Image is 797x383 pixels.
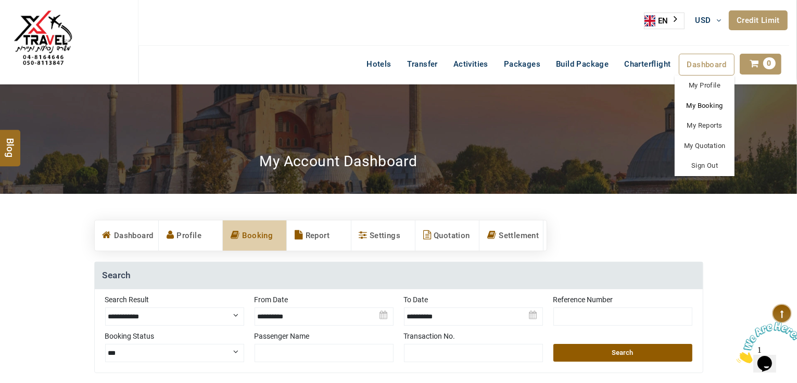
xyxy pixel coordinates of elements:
h2: My Account Dashboard [260,152,418,170]
aside: Language selected: English [644,13,685,29]
h4: Search [95,262,703,289]
label: Reference Number [553,294,692,305]
span: Charterflight [624,59,671,69]
a: Settlement [479,220,543,251]
div: Language [644,13,685,29]
label: Search Result [105,294,244,305]
a: EN [644,13,684,29]
a: Transfer [399,54,446,75]
a: Profile [159,220,222,251]
label: Passenger Name [255,331,394,341]
a: Report [287,220,350,251]
a: My Quotation [675,136,735,156]
a: My Booking [675,96,735,116]
a: Hotels [359,54,399,75]
button: Search [553,344,692,362]
img: Chat attention grabber [4,4,69,45]
iframe: chat widget [732,318,797,367]
label: Transaction No. [404,331,543,341]
a: 0 [740,54,781,75]
a: Quotation [415,220,479,251]
a: Build Package [548,54,616,75]
a: Dashboard [95,220,158,251]
a: Credit Limit [729,10,788,30]
label: Booking Status [105,331,244,341]
span: Dashboard [687,60,727,69]
a: My Profile [675,76,735,96]
a: Booking [223,220,286,251]
span: 1 [4,4,8,13]
a: Settings [351,220,415,251]
img: The Royal Line Holidays [8,5,78,75]
a: Activities [446,54,496,75]
a: Charterflight [616,54,678,75]
span: USD [695,16,711,25]
a: Sign Out [675,156,735,176]
span: 0 [763,57,776,69]
a: Packages [496,54,548,75]
a: My Reports [675,116,735,136]
span: Blog [4,138,17,146]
